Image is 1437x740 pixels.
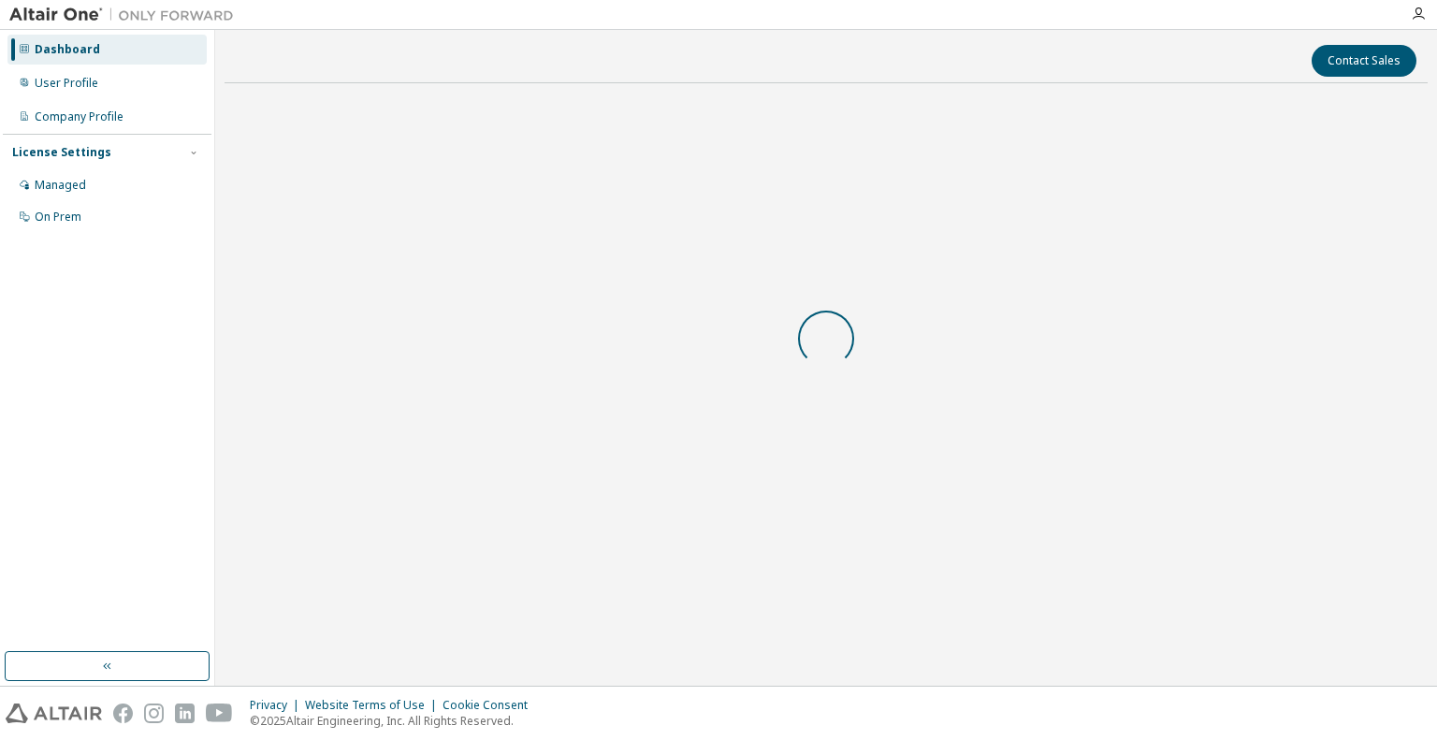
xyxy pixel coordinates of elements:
div: Website Terms of Use [305,698,443,713]
button: Contact Sales [1312,45,1416,77]
img: facebook.svg [113,704,133,723]
div: License Settings [12,145,111,160]
div: Cookie Consent [443,698,539,713]
div: Privacy [250,698,305,713]
img: altair_logo.svg [6,704,102,723]
img: youtube.svg [206,704,233,723]
div: Company Profile [35,109,123,124]
div: On Prem [35,210,81,225]
img: linkedin.svg [175,704,195,723]
div: Dashboard [35,42,100,57]
div: User Profile [35,76,98,91]
div: Managed [35,178,86,193]
p: © 2025 Altair Engineering, Inc. All Rights Reserved. [250,713,539,729]
img: Altair One [9,6,243,24]
img: instagram.svg [144,704,164,723]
